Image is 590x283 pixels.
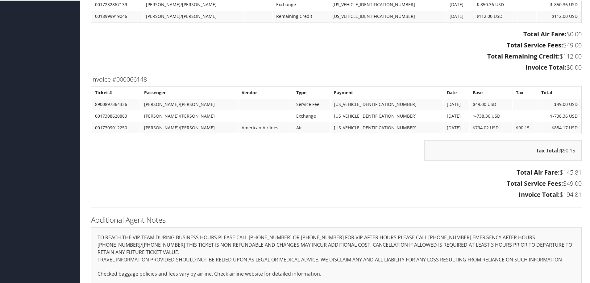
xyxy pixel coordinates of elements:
td: $-738.36 USD [538,110,581,121]
td: 0017309012250 [92,122,140,133]
td: $112.00 USD [473,10,517,21]
th: Total [538,87,581,98]
td: [PERSON_NAME]/[PERSON_NAME] [141,122,238,133]
h3: $194.81 [91,190,582,198]
h3: Invoice #000066148 [91,75,582,83]
th: Passenger [141,87,238,98]
td: Air [293,122,330,133]
div: $90.15 [424,140,582,160]
p: TRAVEL INFORMATION PROVIDED SHOULD NOT BE RELIED UPON AS LEGAL OR MEDICAL ADVICE. WE DISCLAIM ANY... [98,255,575,263]
h3: $0.00 [91,63,582,71]
td: [US_VEHICLE_IDENTIFICATION_NUMBER] [329,10,446,21]
td: 8900897364336 [92,98,140,109]
td: $884.17 USD [538,122,581,133]
td: 0017308620883 [92,110,140,121]
td: $-738.36 USD [470,110,512,121]
td: Service Fee [293,98,330,109]
strong: Invoice Total: [519,190,560,198]
td: [DATE] [447,10,473,21]
td: [DATE] [444,122,469,133]
td: $49.00 USD [470,98,512,109]
td: [DATE] [444,110,469,121]
strong: Total Service Fees: [507,40,563,49]
td: Remaining Credit [273,10,329,21]
td: $112.00 USD [537,10,581,21]
strong: Invoice Total: [526,63,567,71]
strong: Total Air Fare: [517,168,560,176]
th: Tax [513,87,538,98]
td: [PERSON_NAME]/[PERSON_NAME] [141,98,238,109]
strong: Total Air Fare: [523,29,567,38]
td: [US_VEHICLE_IDENTIFICATION_NUMBER] [331,110,443,121]
strong: Total Remaining Credit: [487,51,560,60]
td: $794.02 USD [470,122,512,133]
th: Type [293,87,330,98]
th: Payment [331,87,443,98]
th: Base [470,87,512,98]
strong: Tax Total: [536,147,560,153]
h3: $49.00 [91,179,582,187]
h3: $145.81 [91,168,582,176]
h3: $0.00 [91,29,582,38]
th: Vendor [239,87,293,98]
p: Checked baggage policies and fees vary by airline. Check airline website for detailed information. [98,269,575,277]
td: [PERSON_NAME]/[PERSON_NAME] [143,10,244,21]
th: Date [444,87,469,98]
td: American Airlines [239,122,293,133]
h3: $49.00 [91,40,582,49]
td: [US_VEHICLE_IDENTIFICATION_NUMBER] [331,98,443,109]
td: $49.00 USD [538,98,581,109]
td: 0018999919046 [92,10,142,21]
td: [PERSON_NAME]/[PERSON_NAME] [141,110,238,121]
h3: $112.00 [91,51,582,60]
th: Ticket # [92,87,140,98]
strong: Total Service Fees: [507,179,563,187]
td: [US_VEHICLE_IDENTIFICATION_NUMBER] [331,122,443,133]
td: Exchange [293,110,330,121]
td: [DATE] [444,98,469,109]
h2: Additional Agent Notes [91,214,582,224]
td: $90.15 [513,122,538,133]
